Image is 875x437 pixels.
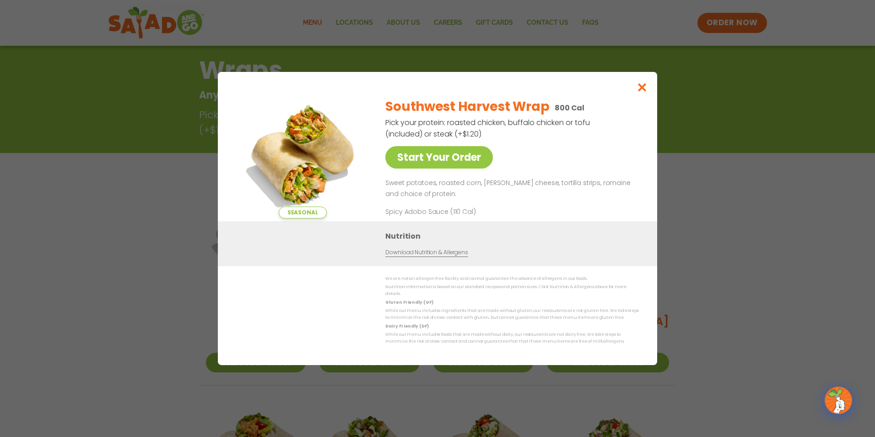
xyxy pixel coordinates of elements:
p: While our menu includes foods that are made without dairy, our restaurants are not dairy free. We... [385,331,639,345]
a: Download Nutrition & Allergens [385,248,468,257]
p: Pick your protein: roasted chicken, buffalo chicken or tofu (included) or steak (+$1.20) [385,117,591,140]
img: wpChatIcon [826,388,851,413]
p: Spicy Adobo Sauce (110 Cal) [385,207,555,217]
img: Featured product photo for Southwest Harvest Wrap [238,90,367,218]
p: Sweet potatoes, roasted corn, [PERSON_NAME] cheese, tortilla strips, romaine and choice of protein. [385,178,635,200]
p: We are not an allergen free facility and cannot guarantee the absence of allergens in our foods. [385,275,639,282]
p: Nutrition information is based on our standard recipes and portion sizes. Click Nutrition & Aller... [385,284,639,298]
p: 800 Cal [555,102,584,114]
span: Seasonal [279,207,327,218]
strong: Gluten Friendly (GF) [385,300,433,305]
p: While our menu includes ingredients that are made without gluten, our restaurants are not gluten ... [385,307,639,322]
button: Close modal [627,72,657,103]
h2: Southwest Harvest Wrap [385,97,549,116]
strong: Dairy Friendly (DF) [385,323,428,329]
a: Start Your Order [385,146,493,169]
h3: Nutrition [385,230,643,242]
